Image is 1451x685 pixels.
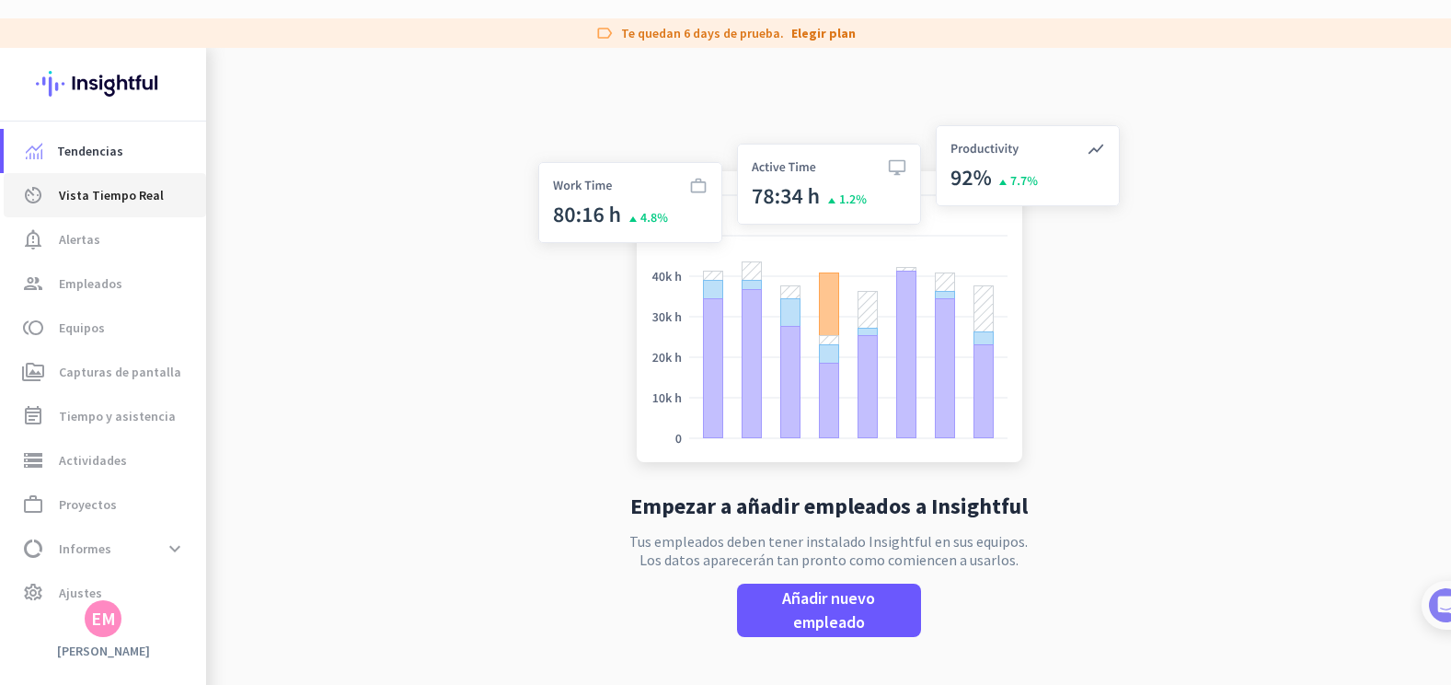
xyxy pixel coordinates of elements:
[59,228,100,250] span: Alertas
[4,217,206,261] a: notification_importantAlertas
[752,586,906,634] span: Añadir nuevo empleado
[158,532,191,565] button: expand_more
[4,306,206,350] a: tollEquipos
[4,394,206,438] a: event_noteTiempo y asistencia
[22,449,44,471] i: storage
[4,350,206,394] a: perm_mediaCapturas de pantalla
[36,48,170,120] img: Insightful logo
[57,140,123,162] span: Tendencias
[524,114,1134,481] img: no-search-results
[4,261,206,306] a: groupEmpleados
[59,361,181,383] span: Capturas de pantalla
[59,538,111,560] span: Informes
[737,584,921,637] button: Añadir nuevo empleado
[595,24,614,42] i: label
[4,527,206,571] a: data_usageInformesexpand_more
[22,184,44,206] i: av_timer
[4,438,206,482] a: storageActividades
[629,532,1028,569] p: Tus empleados deben tener instalado Insightful en sus equipos. Los datos aparecerán tan pronto co...
[59,493,117,516] span: Proyectos
[791,24,856,42] a: Elegir plan
[4,482,206,527] a: work_outlineProyectos
[59,405,176,427] span: Tiempo y asistencia
[22,317,44,339] i: toll
[4,173,206,217] a: av_timerVista Tiempo Real
[22,273,44,295] i: group
[22,405,44,427] i: event_note
[59,449,127,471] span: Actividades
[59,184,164,206] span: Vista Tiempo Real
[22,493,44,516] i: work_outline
[4,571,206,615] a: settingsAjustes
[22,228,44,250] i: notification_important
[59,317,105,339] span: Equipos
[59,582,102,604] span: Ajustes
[630,495,1028,517] h2: Empezar a añadir empleados a Insightful
[26,143,42,159] img: menu-item
[59,273,122,295] span: Empleados
[22,582,44,604] i: settings
[4,129,206,173] a: menu-itemTendencias
[22,538,44,560] i: data_usage
[91,610,116,628] div: EM
[22,361,44,383] i: perm_media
